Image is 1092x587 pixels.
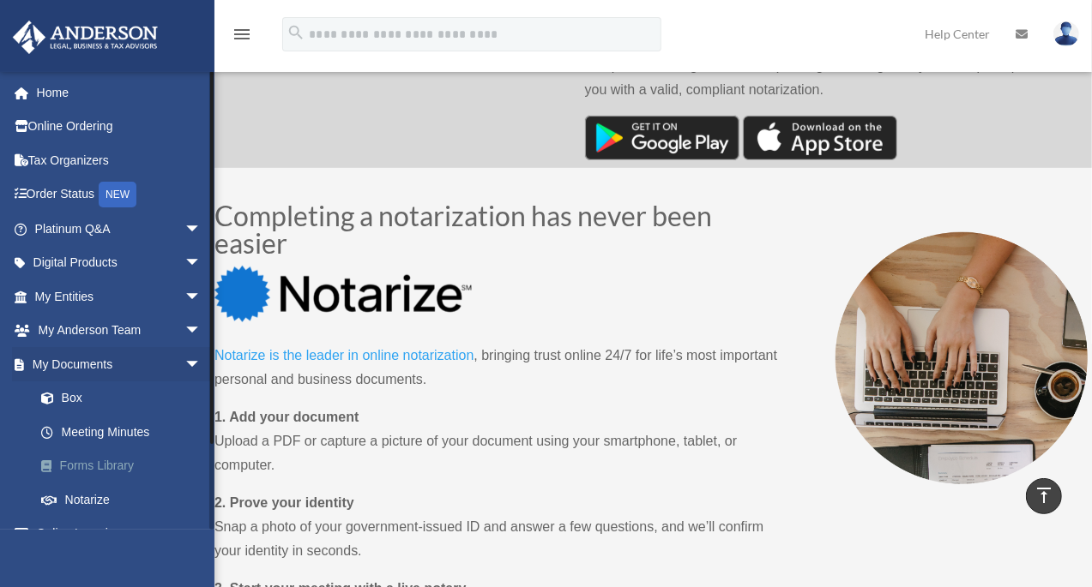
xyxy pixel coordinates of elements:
[214,202,783,266] h2: Completing a notarization has never been easier
[12,212,227,246] a: Platinum Q&Aarrow_drop_down
[12,143,227,177] a: Tax Organizers
[99,182,136,207] div: NEW
[214,344,783,405] p: , bringing trust online 24/7 for life’s most important personal and business documents.
[287,23,305,42] i: search
[232,24,252,45] i: menu
[184,246,219,281] span: arrow_drop_down
[184,279,219,314] span: arrow_drop_down
[1026,478,1062,514] a: vertical_align_top
[585,54,1066,116] p: Our platform navigates the complex legal and regulatory landscape to provide you with a valid, co...
[12,75,227,110] a: Home
[1053,21,1079,46] img: User Pic
[12,314,227,348] a: My Anderson Teamarrow_drop_down
[8,21,163,54] img: Anderson Advisors Platinum Portal
[24,482,219,517] a: Notarize
[214,410,359,424] strong: 1. Add your document
[184,517,219,552] span: arrow_drop_down
[24,381,227,416] a: Box
[184,314,219,349] span: arrow_drop_down
[1034,485,1054,506] i: vertical_align_top
[214,491,783,577] p: Snap a photo of your government-issued ID and answer a few questions, and we’ll confirm your iden...
[24,449,227,483] a: Forms Library
[214,348,474,371] a: Notarize is the leader in online notarization
[12,517,227,551] a: Online Learningarrow_drop_down
[12,177,227,213] a: Order StatusNEW
[24,415,227,449] a: Meeting Minutes
[184,347,219,382] span: arrow_drop_down
[12,279,227,314] a: My Entitiesarrow_drop_down
[12,347,227,381] a: My Documentsarrow_drop_down
[184,212,219,247] span: arrow_drop_down
[214,495,354,510] strong: 2. Prove your identity
[12,110,227,144] a: Online Ordering
[836,232,1088,484] img: Why-notarize
[232,30,252,45] a: menu
[12,246,227,280] a: Digital Productsarrow_drop_down
[214,405,783,491] p: Upload a PDF or capture a picture of your document using your smartphone, tablet, or computer.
